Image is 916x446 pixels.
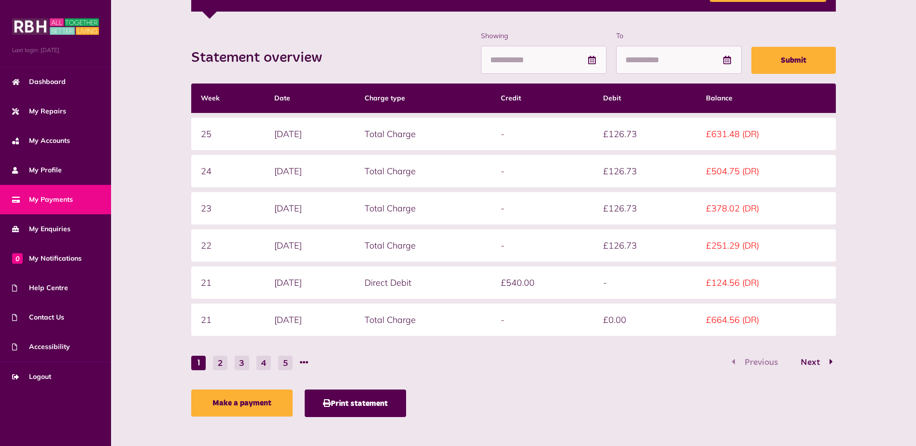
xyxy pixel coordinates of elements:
td: £126.73 [593,229,696,262]
span: My Repairs [12,106,66,116]
a: Make a payment [191,390,293,417]
span: My Accounts [12,136,70,146]
td: £124.56 (DR) [696,266,836,299]
td: £126.73 [593,192,696,224]
td: 22 [191,229,265,262]
img: MyRBH [12,17,99,36]
label: To [616,31,742,41]
td: [DATE] [265,229,355,262]
span: My Notifications [12,253,82,264]
td: Total Charge [355,155,491,187]
td: £126.73 [593,155,696,187]
button: Go to page 5 [278,356,293,370]
td: 24 [191,155,265,187]
td: 21 [191,266,265,299]
td: [DATE] [265,304,355,336]
td: Total Charge [355,229,491,262]
td: 21 [191,304,265,336]
span: Next [793,358,827,367]
span: Accessibility [12,342,70,352]
span: 0 [12,253,23,264]
td: £631.48 (DR) [696,118,836,150]
th: Charge type [355,84,491,113]
td: Direct Debit [355,266,491,299]
button: Go to page 3 [235,356,249,370]
td: 23 [191,192,265,224]
th: Week [191,84,265,113]
button: Go to page 2 [790,356,836,370]
td: Total Charge [355,304,491,336]
td: £664.56 (DR) [696,304,836,336]
td: Total Charge [355,118,491,150]
td: £251.29 (DR) [696,229,836,262]
span: Contact Us [12,312,64,322]
td: - [491,229,593,262]
th: Date [265,84,355,113]
td: - [491,118,593,150]
span: My Enquiries [12,224,70,234]
td: Total Charge [355,192,491,224]
td: - [593,266,696,299]
td: [DATE] [265,155,355,187]
td: [DATE] [265,192,355,224]
span: My Profile [12,165,62,175]
td: £378.02 (DR) [696,192,836,224]
th: Debit [593,84,696,113]
button: Go to page 2 [213,356,227,370]
button: Go to page 4 [256,356,271,370]
td: £504.75 (DR) [696,155,836,187]
th: Credit [491,84,593,113]
span: Help Centre [12,283,68,293]
td: £540.00 [491,266,593,299]
h2: Statement overview [191,49,332,67]
span: My Payments [12,195,73,205]
span: Dashboard [12,77,66,87]
td: - [491,155,593,187]
button: Submit [751,47,836,74]
td: 25 [191,118,265,150]
button: Print statement [305,390,406,417]
td: £0.00 [593,304,696,336]
th: Balance [696,84,836,113]
span: Logout [12,372,51,382]
span: Last login: [DATE] [12,46,99,55]
label: Showing [481,31,606,41]
td: [DATE] [265,266,355,299]
td: [DATE] [265,118,355,150]
td: £126.73 [593,118,696,150]
td: - [491,192,593,224]
td: - [491,304,593,336]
